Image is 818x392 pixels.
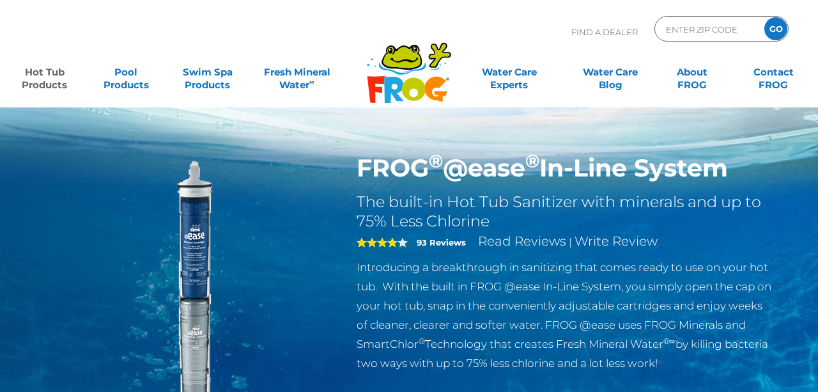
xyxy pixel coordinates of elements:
a: Swim SpaProducts [176,59,239,85]
p: Introducing a breakthrough in sanitizing that comes ready to use on your hot tub. With the built ... [357,258,774,373]
input: GO [764,17,787,40]
sup: ® [525,150,539,172]
a: Hot TubProducts [13,59,76,85]
span: 4 [357,237,397,247]
a: Read Reviews [478,233,566,249]
p: Find A Dealer [571,16,638,48]
h1: FROG @ease In-Line System [357,153,774,183]
a: AboutFROG [660,59,723,85]
sup: ®∞ [663,336,675,346]
a: Water CareExperts [458,59,560,85]
sup: ∞ [309,77,314,86]
a: Fresh MineralWater∞ [258,59,337,85]
sup: ® [429,150,443,172]
a: ContactFROG [742,59,805,85]
h2: The built-in Hot Tub Sanitizer with minerals and up to 75% Less Chlorine [357,192,774,231]
a: Write Review [575,233,658,249]
span: | [569,236,572,248]
a: PoolProducts [95,59,158,85]
strong: 93 Reviews [417,237,466,247]
a: Water CareBlog [579,59,642,85]
img: Frog Products Logo [360,26,458,104]
sup: ® [419,336,425,346]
